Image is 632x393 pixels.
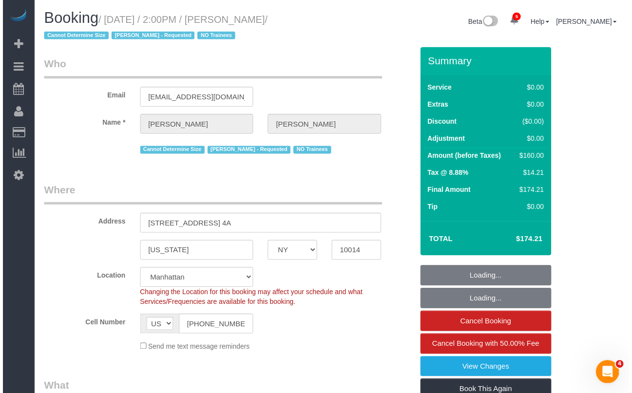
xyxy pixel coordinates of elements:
[486,236,542,244] h4: $174.21
[34,214,131,227] label: Address
[616,362,624,370] span: 4
[515,117,543,127] div: ($0.00)
[34,315,131,328] label: Cell Number
[206,147,289,154] span: [PERSON_NAME] - Requested
[530,18,549,25] a: Help
[34,87,131,100] label: Email
[177,315,252,335] input: Cell Number
[266,114,380,134] input: Last Name
[109,32,192,39] span: [PERSON_NAME] - Requested
[138,289,362,307] span: Changing the Location for this booking may affect your schedule and what Services/Frequencies are...
[427,151,500,161] label: Amount (before Taxes)
[427,168,468,178] label: Tax @ 8.88%
[138,87,252,107] input: Email
[515,134,543,144] div: $0.00
[515,100,543,110] div: $0.00
[515,203,543,212] div: $0.00
[146,344,248,352] span: Send me text message reminders
[431,341,539,349] span: Cancel Booking with 50.00% Fee
[6,10,25,23] img: Automaid Logo
[596,362,619,385] iframe: Intercom live chat
[34,114,131,128] label: Name *
[427,100,448,110] label: Extras
[427,186,470,195] label: Final Amount
[41,184,381,206] legend: Where
[427,83,451,93] label: Service
[515,168,543,178] div: $14.21
[427,203,437,212] label: Tip
[138,114,252,134] input: First Name
[41,32,106,39] span: Cannot Determine Size
[427,117,456,127] label: Discount
[41,57,381,79] legend: Who
[504,10,523,31] a: 5
[292,147,329,154] span: NO Trainees
[468,18,498,25] a: Beta
[330,241,380,261] input: Zip Code
[195,32,233,39] span: NO Trainees
[515,186,543,195] div: $174.21
[138,147,203,154] span: Cannot Determine Size
[427,56,546,67] h3: Summary
[481,16,498,28] img: New interface
[515,83,543,93] div: $0.00
[420,335,551,356] a: Cancel Booking with 50.00% Fee
[428,235,452,243] strong: Total
[512,13,520,20] span: 5
[41,9,96,26] span: Booking
[420,312,551,333] a: Cancel Booking
[34,268,131,281] label: Location
[556,18,617,25] a: [PERSON_NAME]
[41,14,266,41] span: /
[515,151,543,161] div: $160.00
[138,241,252,261] input: City
[41,14,266,41] small: / [DATE] / 2:00PM / [PERSON_NAME]
[427,134,464,144] label: Adjustment
[420,358,551,378] a: View Changes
